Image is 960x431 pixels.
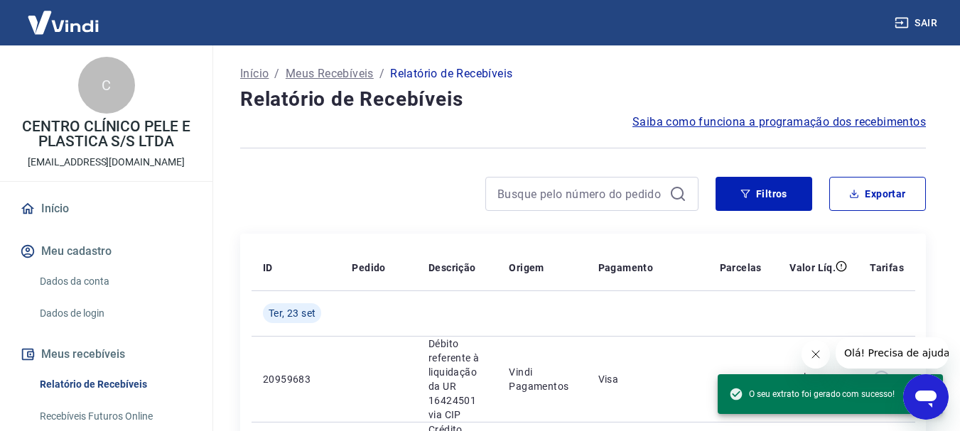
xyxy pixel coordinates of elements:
p: -R$ 556,83 [791,371,847,388]
p: Pagamento [598,261,654,275]
span: Ter, 23 set [269,306,315,320]
p: Relatório de Recebíveis [390,65,512,82]
p: Visa [598,372,697,386]
p: Descrição [428,261,476,275]
a: Início [240,65,269,82]
p: - [720,372,762,386]
p: / [379,65,384,82]
p: Pedido [352,261,385,275]
button: Sair [892,10,943,36]
button: Filtros [716,177,812,211]
span: O seu extrato foi gerado com sucesso! [729,387,895,401]
a: Saiba como funciona a programação dos recebimentos [632,114,926,131]
img: Vindi [17,1,109,44]
iframe: Fechar mensagem [802,340,830,369]
p: 20959683 [263,372,329,386]
a: Dados da conta [34,267,195,296]
input: Busque pelo número do pedido [497,183,664,204]
p: Origem [509,261,544,275]
button: Meus recebíveis [17,339,195,370]
a: Dados de login [34,299,195,328]
h4: Relatório de Recebíveis [240,85,926,114]
div: C [78,57,135,114]
iframe: Mensagem da empresa [836,337,949,369]
p: Vindi Pagamentos [509,365,575,393]
p: Tarifas [870,261,904,275]
a: Recebíveis Futuros Online [34,402,195,431]
p: / [274,65,279,82]
span: Olá! Precisa de ajuda? [9,10,119,21]
a: Relatório de Recebíveis [34,370,195,399]
button: Exportar [829,177,926,211]
p: Parcelas [720,261,762,275]
p: CENTRO CLÍNICO PELE E PLASTICA S/S LTDA [11,119,201,149]
p: Valor Líq. [789,261,836,275]
p: ID [263,261,273,275]
p: [EMAIL_ADDRESS][DOMAIN_NAME] [28,155,185,170]
p: Débito referente à liquidação da UR 16424501 via CIP [428,337,486,422]
a: Meus Recebíveis [286,65,374,82]
iframe: Botão para abrir a janela de mensagens [903,374,949,420]
button: Meu cadastro [17,236,195,267]
a: Início [17,193,195,224]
